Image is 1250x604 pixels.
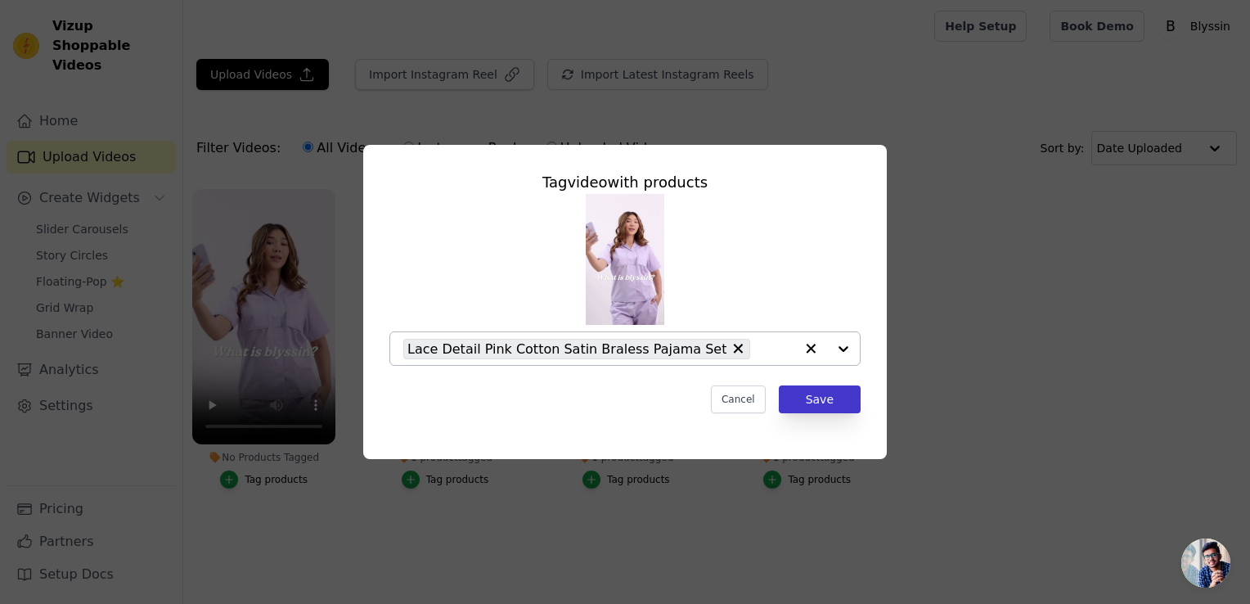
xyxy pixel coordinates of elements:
[711,385,766,413] button: Cancel
[1181,539,1230,588] a: Open chat
[389,171,861,194] div: Tag video with products
[407,339,726,359] span: Lace Detail Pink Cotton Satin Braless Pajama Set
[779,385,861,413] button: Save
[586,194,664,325] img: tn-5e35bab9a82d49d5b03164bca139c567.png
